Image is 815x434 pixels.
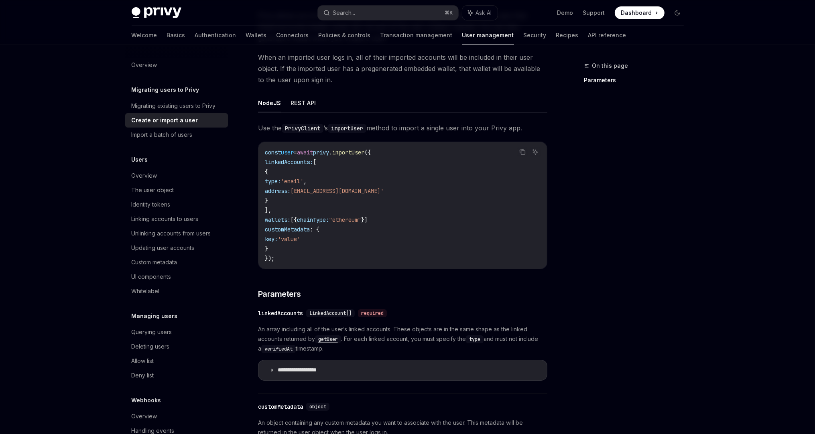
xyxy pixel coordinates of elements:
span: linkedAccounts: [265,158,313,166]
a: Overview [125,409,228,424]
a: Unlinking accounts from users [125,226,228,241]
a: Import a batch of users [125,128,228,142]
a: Welcome [132,26,157,45]
button: Ask AI [530,147,541,157]
button: Search...⌘K [318,6,458,20]
a: Querying users [125,325,228,339]
h5: Managing users [132,311,178,321]
span: Dashboard [621,9,652,17]
span: { [265,168,268,175]
div: The user object [132,185,174,195]
span: const [265,149,281,156]
a: The user object [125,183,228,197]
a: Deleting users [125,339,228,354]
span: [{ [291,216,297,223]
h5: Users [132,155,148,164]
span: customMetadata [265,226,310,233]
a: Connectors [276,26,309,45]
a: Policies & controls [319,26,371,45]
a: Whitelabel [125,284,228,298]
span: ({ [364,149,371,156]
span: = [294,149,297,156]
button: REST API [291,93,316,112]
span: ], [265,207,271,214]
img: dark logo [132,7,181,18]
a: Create or import a user [125,113,228,128]
div: Unlinking accounts from users [132,229,211,238]
a: Wallets [246,26,267,45]
a: Security [524,26,547,45]
span: object [309,404,326,410]
a: Authentication [195,26,236,45]
span: [ [313,158,316,166]
div: Linking accounts to users [132,214,199,224]
code: importUser [328,124,366,133]
button: Toggle dark mode [671,6,684,19]
span: }] [361,216,368,223]
span: "ethereum" [329,216,361,223]
span: ⌘ K [445,10,453,16]
code: type [466,335,484,343]
span: } [265,245,268,252]
div: required [358,309,387,317]
h5: Webhooks [132,395,161,405]
a: Demo [557,9,573,17]
a: API reference [588,26,626,45]
a: Deny list [125,368,228,383]
a: Recipes [556,26,579,45]
span: chainType: [297,216,329,223]
a: Overview [125,168,228,183]
div: Deleting users [132,342,170,351]
span: , [303,178,307,185]
div: Overview [132,412,157,421]
span: privy [313,149,329,156]
div: Create or import a user [132,116,198,125]
span: 'value' [278,235,300,243]
code: verifiedAt [261,345,296,353]
div: Overview [132,171,157,180]
span: user [281,149,294,156]
a: Dashboard [615,6,665,19]
span: }); [265,255,274,262]
span: await [297,149,313,156]
span: key: [265,235,278,243]
a: Linking accounts to users [125,212,228,226]
div: Whitelabel [132,286,160,296]
h5: Migrating users to Privy [132,85,199,95]
a: Allow list [125,354,228,368]
a: UI components [125,270,228,284]
span: Ask AI [476,9,492,17]
div: Deny list [132,371,154,380]
a: Identity tokens [125,197,228,212]
button: Ask AI [462,6,498,20]
span: LinkedAccount[] [309,310,352,316]
a: Support [583,9,605,17]
a: Overview [125,58,228,72]
a: Updating user accounts [125,241,228,255]
span: } [265,197,268,204]
span: On this page [592,61,628,71]
span: When an imported user logs in, all of their imported accounts will be included in their user obje... [258,52,547,85]
div: Identity tokens [132,200,171,209]
div: UI components [132,272,171,282]
div: Overview [132,60,157,70]
a: Parameters [584,74,690,87]
span: wallets: [265,216,291,223]
a: Basics [167,26,185,45]
button: Copy the contents from the code block [517,147,528,157]
span: : { [310,226,319,233]
div: Custom metadata [132,258,177,267]
code: getUser [315,335,341,343]
div: Search... [333,8,356,18]
a: getUser [315,335,341,342]
a: Migrating existing users to Privy [125,99,228,113]
span: type: [265,178,281,185]
button: NodeJS [258,93,281,112]
div: Updating user accounts [132,243,195,253]
div: Migrating existing users to Privy [132,101,216,111]
a: Transaction management [380,26,453,45]
span: Parameters [258,288,301,300]
div: Allow list [132,356,154,366]
div: customMetadata [258,403,303,411]
a: User management [462,26,514,45]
